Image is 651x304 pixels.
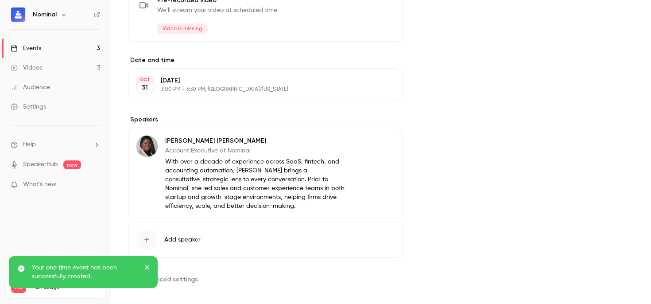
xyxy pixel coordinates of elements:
[165,136,345,145] p: [PERSON_NAME] [PERSON_NAME]
[11,63,42,72] div: Videos
[11,102,46,111] div: Settings
[141,275,198,284] span: Advanced settings
[165,157,345,210] p: With over a decade of experience across SaaS, fintech, and accounting automation, [PERSON_NAME] b...
[157,6,277,15] span: We'll stream your video at scheduled time
[144,263,151,274] button: close
[128,222,403,258] button: Add speaker
[128,128,403,218] div: Katherine Mejia[PERSON_NAME] [PERSON_NAME]Account Executive at NominalWith over a decade of exper...
[89,181,100,189] iframe: Noticeable Trigger
[11,140,100,149] li: help-dropdown-opener
[63,160,81,169] span: new
[161,86,356,93] p: 3:00 PM - 3:30 PM, [GEOGRAPHIC_DATA]/[US_STATE]
[164,235,201,244] span: Add speaker
[11,8,25,22] img: Nominal
[128,56,403,65] label: Date and time
[142,83,148,92] p: 31
[165,146,345,155] p: Account Executive at Nominal
[11,44,41,53] div: Events
[128,115,403,124] label: Speakers
[23,140,36,149] span: Help
[11,83,50,92] div: Audience
[137,77,153,83] div: OCT
[23,160,58,169] a: SpeakerHub
[23,180,56,189] span: What's new
[33,10,57,19] h6: Nominal
[128,272,203,286] button: Advanced settings
[128,272,403,286] section: Advanced settings
[32,263,138,281] p: Your one time event has been successfully created.
[161,76,356,85] p: [DATE]
[136,136,158,157] img: Katherine Mejia
[157,23,208,34] span: Video is missing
